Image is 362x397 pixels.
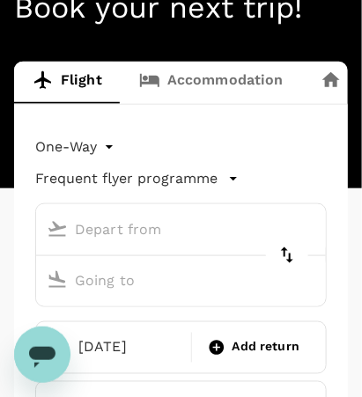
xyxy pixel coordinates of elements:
input: Going to [40,267,289,294]
a: Accommodation [121,62,302,104]
iframe: Button to launch messaging window, conversation in progress [14,327,70,383]
div: [DATE] [71,330,188,365]
span: Add return [233,338,300,357]
a: Flight [14,62,121,104]
div: One-Way [35,133,118,161]
button: Open [314,278,317,282]
p: Frequent flyer programme [35,168,218,189]
button: delete [266,234,308,276]
input: Depart from [40,216,289,243]
button: Open [314,227,317,231]
button: Frequent flyer programme [35,168,239,189]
